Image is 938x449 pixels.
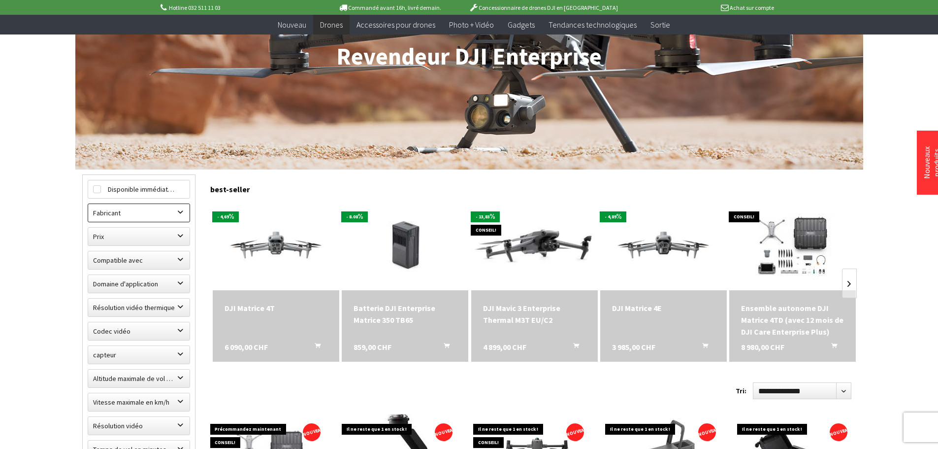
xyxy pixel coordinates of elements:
[356,20,435,30] font: Accessoires pour drones
[225,303,275,313] font: DJI Matrice 4T
[612,303,662,313] font: DJI Matrice 4E
[93,256,143,265] font: Compatible avec
[644,15,677,35] a: Sortie
[731,202,854,290] img: Ensemble autonome DJI Matrice 4TD (avec 12 mois de DJI Care Enterprise Plus)
[354,342,391,352] font: 859,00 CHF
[542,15,644,35] a: Tendances technologiques
[213,210,339,281] img: DJI Matrice 4T
[88,275,190,293] label: Domaine d'application
[348,4,441,11] font: Commandé avant 16h, livré demain.
[169,4,221,11] font: Hotline 032 511 11 03
[483,302,586,326] a: DJI Mavic 3 Enterprise Thermal M3T EU/C2 4 899,00 CHF Ajouter au panier
[483,303,560,325] font: DJI Mavic 3 Enterprise Thermal M3T EU/C2
[442,15,501,35] a: Photo + Vidéo
[736,386,746,395] font: Tri:
[88,322,190,340] label: Codec vidéo
[88,370,190,387] label: Altitude maximale de vol en mètres
[88,417,190,435] label: Résolution vidéo
[225,302,327,314] a: DJI Matrice 4T 6 090,00 CHF Ajouter au panier
[483,342,526,352] font: 4 899,00 CHF
[93,303,175,312] font: Résolution vidéo thermique
[612,342,655,352] font: 3 985,00 CHF
[320,20,343,30] font: Drones
[210,184,250,194] font: best-seller
[432,341,455,354] button: Ajouter au panier
[271,15,313,35] a: Nouveau
[93,232,104,241] font: Prix
[350,15,442,35] a: Accessoires pour drones
[600,210,727,281] img: DJI Matrice 4E
[88,204,190,222] label: Fabricant
[650,20,670,30] font: Sortie
[508,20,535,30] font: Gadgets
[278,20,306,30] font: Nouveau
[108,185,187,194] font: Disponible immédiatement
[336,41,602,71] font: Revendeur DJI Enterprise
[93,327,130,336] font: Codec vidéo
[88,393,190,411] label: Vitesse maximale en km/h
[612,302,715,314] a: DJI Matrice 4E 3 985,00 CHF Ajouter au panier
[741,342,784,352] font: 8 980,00 CHF
[88,228,190,245] label: Prix
[93,208,121,217] font: Fabricant
[93,398,169,407] font: Vitesse maximale en km/h
[88,299,190,316] label: Résolution vidéo thermique
[93,374,197,383] font: Altitude maximale de vol en mètres
[479,4,618,11] font: Concessionnaire de drones DJI en [GEOGRAPHIC_DATA]
[471,206,598,286] img: DJI Mavic 3 Enterprise Thermal M3T EU/C2
[549,20,637,30] font: Tendances technologiques
[561,341,585,354] button: Ajouter au panier
[354,302,456,326] a: Batterie DJI Enterprise Matrice 350 TB65 859,00 CHF Ajouter au panier
[449,20,494,30] font: Photo + Vidéo
[303,341,326,354] button: Ajouter au panier
[93,279,158,288] font: Domaine d'application
[690,341,714,354] button: Ajouter au panier
[350,202,460,290] img: Batterie DJI Enterprise Matrice 350 TB65
[225,342,268,352] font: 6 090,00 CHF
[313,15,350,35] a: Drones
[93,350,116,359] font: capteur
[354,303,435,325] font: Batterie DJI Enterprise Matrice 350 TB65
[741,303,843,337] font: Ensemble autonome DJI Matrice 4TD (avec 12 mois de DJI Care Enterprise Plus)
[88,251,190,269] label: Compatible avec
[88,180,190,198] label: Disponible immédiatement
[88,346,190,364] label: capteur
[730,4,774,11] font: Achat sur compte
[93,421,143,430] font: Résolution vidéo
[741,302,844,338] a: Ensemble autonome DJI Matrice 4TD (avec 12 mois de DJI Care Enterprise Plus) 8 980,00 CHF Ajouter...
[819,341,843,354] button: Ajouter au panier
[501,15,542,35] a: Gadgets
